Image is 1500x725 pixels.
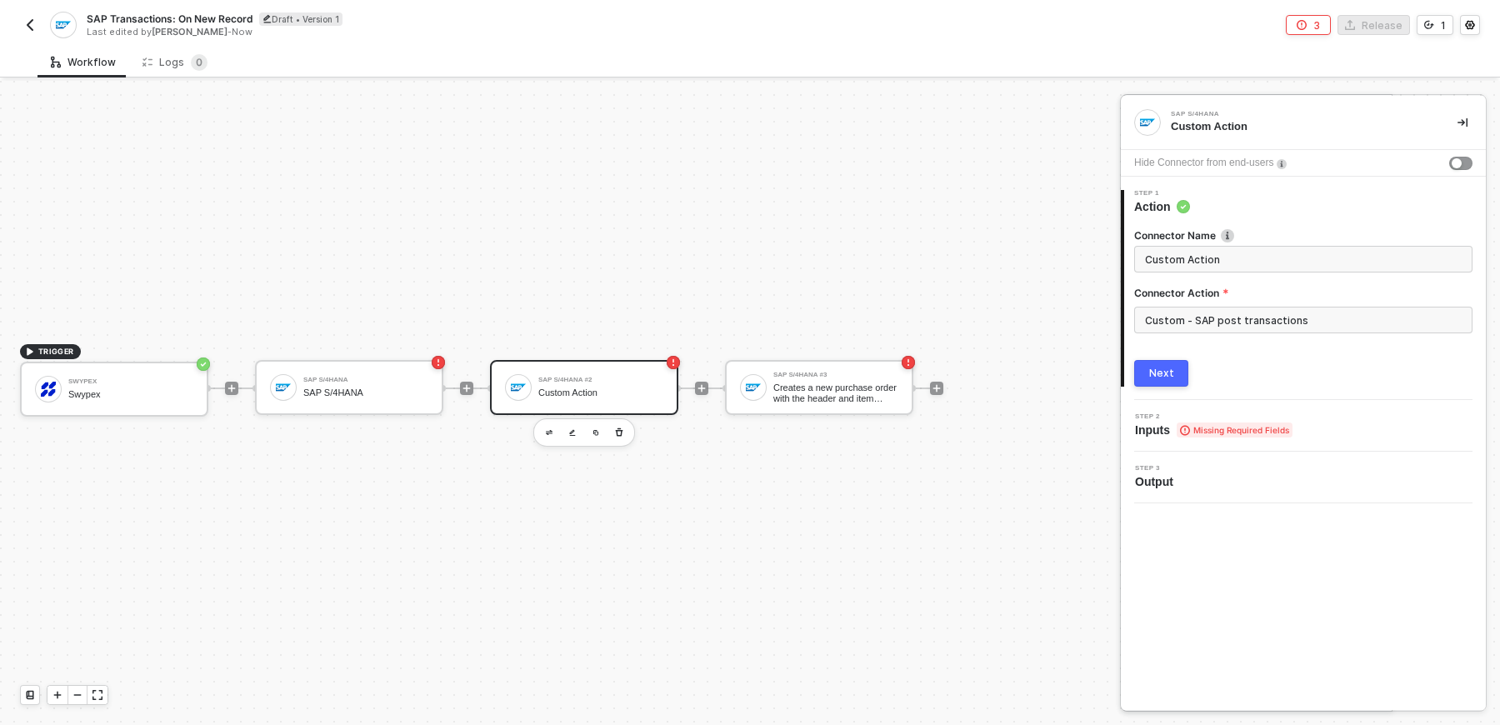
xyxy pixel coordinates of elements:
span: icon-edit [262,14,272,23]
span: icon-error-page [1297,20,1307,30]
img: integration-icon [56,17,70,32]
span: icon-expand [92,690,102,700]
sup: 0 [191,54,207,71]
img: back [23,18,37,32]
label: Connector Action [1134,286,1472,300]
div: Step 1Action Connector Nameicon-infoConnector ActionNext [1121,190,1486,387]
button: 1 [1417,15,1453,35]
div: Next [1149,367,1174,380]
span: icon-versioning [1424,20,1434,30]
div: Custom Action [1171,119,1431,134]
span: icon-play [52,690,62,700]
button: Next [1134,360,1188,387]
div: 3 [1313,18,1320,32]
input: Enter description [1145,250,1458,268]
span: Step 2 [1135,413,1292,420]
label: Connector Name [1134,228,1472,242]
button: Release [1337,15,1410,35]
span: Missing Required Fields [1177,422,1292,437]
input: Connector Action [1134,307,1472,333]
img: icon-info [1221,229,1234,242]
img: integration-icon [1140,115,1155,130]
button: back [20,15,40,35]
span: icon-collapse-right [1457,117,1467,127]
span: icon-minus [72,690,82,700]
span: Inputs [1135,422,1292,438]
div: Hide Connector from end-users [1134,155,1273,171]
div: Logs [142,54,207,71]
span: Step 3 [1135,465,1180,472]
span: Action [1134,198,1190,215]
span: Step 1 [1134,190,1190,197]
button: 3 [1286,15,1331,35]
div: Last edited by - Now [87,26,748,38]
img: icon-info [1277,159,1287,169]
div: Draft • Version 1 [259,12,342,26]
div: 1 [1441,18,1446,32]
div: Step 2Inputs Missing Required Fields [1121,413,1486,438]
span: Output [1135,473,1180,490]
div: SAP S/4HANA [1171,111,1421,117]
span: icon-settings [1465,20,1475,30]
span: [PERSON_NAME] [152,26,227,37]
div: Workflow [51,56,116,69]
span: SAP Transactions: On New Record [87,12,252,26]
